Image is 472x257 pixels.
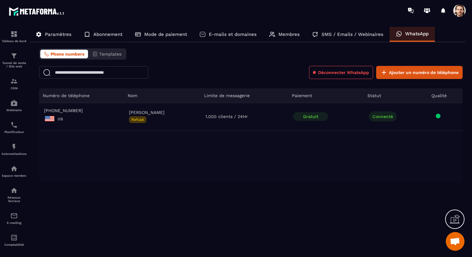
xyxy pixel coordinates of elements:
[2,229,27,251] a: accountantaccountantComptabilité
[376,66,463,79] button: Ajouter un numéro de téléphone
[2,243,27,246] p: Comptabilité
[2,152,27,156] p: Automatisations
[2,138,27,160] a: automationsautomationsAutomatisations
[2,130,27,134] p: Planificateur
[2,73,27,95] a: formationformationCRM
[2,47,27,73] a: formationformationTunnel de vente / Site web
[10,99,18,107] img: automations
[51,52,84,57] span: Phone numbers
[2,207,27,229] a: emailemailE-mailing
[405,31,429,37] p: WhatsApp
[10,30,18,38] img: formation
[124,88,200,103] th: Nom
[2,61,27,68] p: Tunnel de vente / Site web
[10,143,18,151] img: automations
[2,95,27,116] a: automationsautomationsWebinaire
[2,182,27,207] a: social-networksocial-networkRéseaux Sociaux
[10,121,18,129] img: scheduler
[10,52,18,60] img: formation
[40,50,88,58] button: Phone numbers
[278,32,300,37] p: Membres
[10,165,18,172] img: automations
[2,108,27,112] p: Webinaire
[44,108,119,113] span: [PHONE_NUMBER]
[99,52,121,57] span: Templates
[45,32,71,37] p: Paramètres
[200,88,288,103] th: Limite de messagerie
[364,88,428,103] th: Statut
[10,187,18,194] img: social-network
[39,88,124,103] th: Numéro de téléphone
[369,111,397,121] span: Connecté
[29,21,466,182] div: >
[10,212,18,220] img: email
[10,77,18,85] img: formation
[44,113,55,124] img: Flag
[2,221,27,225] p: E-mailing
[446,232,465,251] a: Ouvrir le chat
[322,32,383,37] p: SMS / Emails / Webinaires
[293,112,328,121] div: Gratuit
[318,69,369,76] span: Déconnecter WhatsApp
[309,66,373,79] button: Déconnecter WhatsApp
[129,116,146,123] span: Refusé
[2,39,27,43] p: Tableau de bord
[2,160,27,182] a: automationsautomationsEspace membre
[89,50,125,58] button: Templates
[58,117,63,121] span: US
[428,88,463,103] th: Qualité
[200,103,288,131] td: 1.000 clients / 24Hr
[124,103,200,131] td: [PERSON_NAME]
[2,116,27,138] a: schedulerschedulerPlanificateur
[144,32,187,37] p: Mode de paiement
[2,174,27,177] p: Espace membre
[10,234,18,241] img: accountant
[93,32,122,37] p: Abonnement
[209,32,257,37] p: E-mails et domaines
[2,26,27,47] a: formationformationTableau de bord
[2,196,27,203] p: Réseaux Sociaux
[2,86,27,90] p: CRM
[389,69,459,76] span: Ajouter un numéro de téléphone
[288,88,364,103] th: Paiement
[9,6,65,17] img: logo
